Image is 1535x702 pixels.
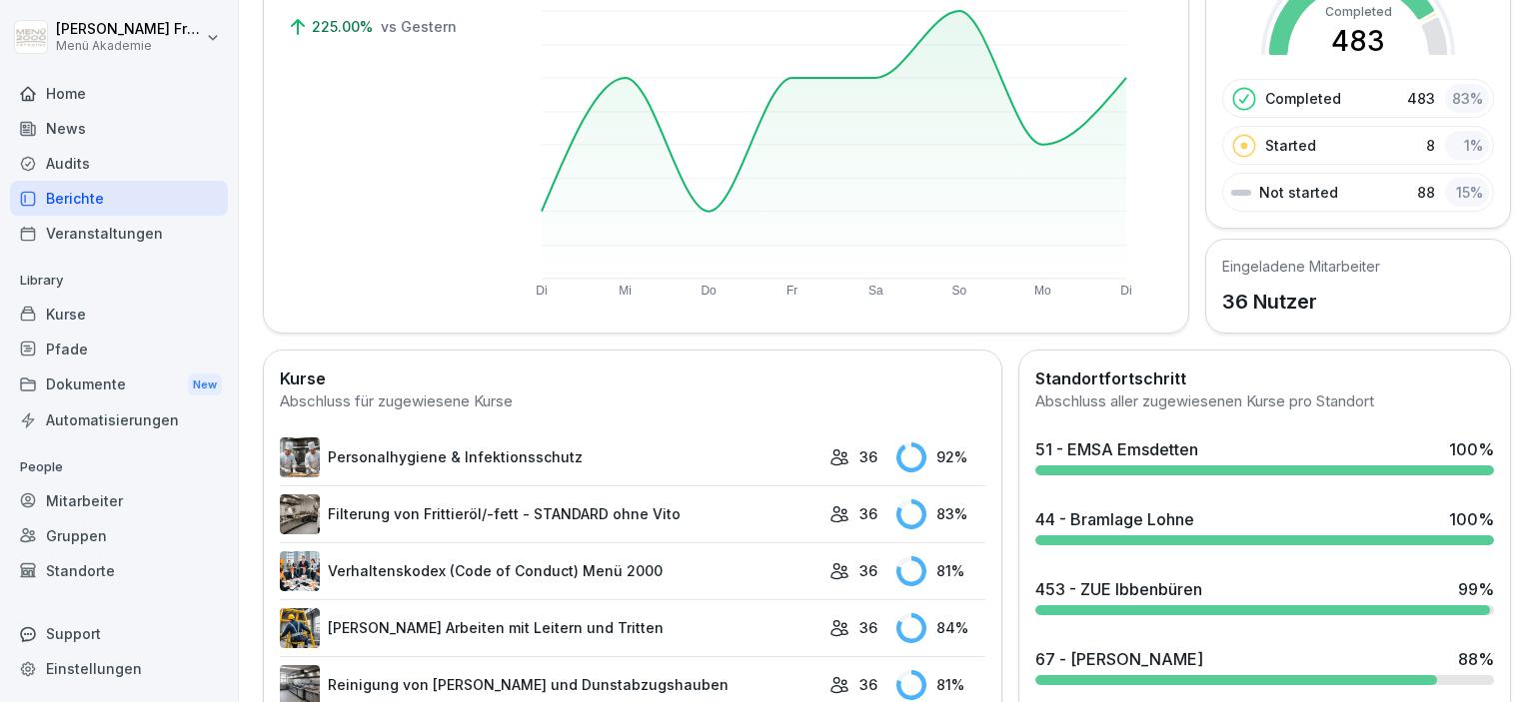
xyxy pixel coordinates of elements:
div: 83 % [1445,84,1489,113]
a: 67 - [PERSON_NAME]88% [1027,639,1502,693]
div: 99 % [1458,577,1494,601]
p: 8 [1426,135,1435,156]
div: 1 % [1445,131,1489,160]
p: 88 [1417,182,1435,203]
div: 44 - Bramlage Lohne [1035,507,1194,531]
p: Menü Akademie [56,39,202,53]
p: 36 [859,674,877,695]
a: Standorte [10,553,228,588]
text: Di [536,284,547,298]
a: Gruppen [10,518,228,553]
a: 453 - ZUE Ibbenbüren99% [1027,569,1502,623]
div: 81 % [896,670,985,700]
a: Pfade [10,332,228,366]
a: News [10,111,228,146]
div: 81 % [896,556,985,586]
a: Einstellungen [10,651,228,686]
a: 44 - Bramlage Lohne100% [1027,499,1502,553]
a: Verhaltenskodex (Code of Conduct) Menü 2000 [280,551,819,591]
a: Berichte [10,181,228,216]
p: 36 [859,503,877,524]
div: Abschluss für zugewiesene Kurse [280,390,985,413]
div: 453 - ZUE Ibbenbüren [1035,577,1202,601]
a: 51 - EMSA Emsdetten100% [1027,429,1502,483]
a: DokumenteNew [10,366,228,403]
div: 15 % [1445,178,1489,207]
div: 100 % [1449,437,1494,461]
div: Abschluss aller zugewiesenen Kurse pro Standort [1035,390,1494,413]
p: [PERSON_NAME] Friesen [56,21,202,38]
div: 100 % [1449,507,1494,531]
text: Fr [786,284,797,298]
p: vs Gestern [381,16,457,37]
div: 51 - EMSA Emsdetten [1035,437,1198,461]
div: 88 % [1458,647,1494,671]
h2: Standortfortschritt [1035,366,1494,390]
a: Veranstaltungen [10,216,228,251]
p: 36 [859,617,877,638]
a: Home [10,76,228,111]
p: Not started [1259,182,1338,203]
a: [PERSON_NAME] Arbeiten mit Leitern und Tritten [280,608,819,648]
text: Di [1121,284,1132,298]
a: Mitarbeiter [10,483,228,518]
text: Sa [868,284,883,298]
p: 483 [1407,88,1435,109]
a: Filterung von Frittieröl/-fett - STANDARD ohne Vito [280,494,819,534]
img: v7bxruicv7vvt4ltkcopmkzf.png [280,608,320,648]
a: Automatisierungen [10,402,228,437]
div: New [188,373,222,396]
h2: Kurse [280,366,985,390]
text: So [952,284,967,298]
div: 83 % [896,499,985,529]
text: Mo [1035,284,1052,298]
p: 36 [859,446,877,467]
div: 84 % [896,613,985,643]
p: Library [10,265,228,297]
p: 225.00% [312,16,377,37]
h5: Eingeladene Mitarbeiter [1222,256,1380,277]
a: Personalhygiene & Infektionsschutz [280,437,819,477]
p: People [10,451,228,483]
div: 92 % [896,442,985,472]
div: Dokumente [10,366,228,403]
img: lnrteyew03wyeg2dvomajll7.png [280,494,320,534]
p: 36 Nutzer [1222,287,1380,317]
a: Audits [10,146,228,181]
img: hh3kvobgi93e94d22i1c6810.png [280,551,320,591]
text: Do [702,284,718,298]
p: Started [1265,135,1316,156]
div: 67 - [PERSON_NAME] [1035,647,1203,671]
p: 36 [859,560,877,581]
img: tq1iwfpjw7gb8q143pboqzza.png [280,437,320,477]
text: Mi [619,284,632,298]
p: Completed [1265,88,1341,109]
a: Kurse [10,297,228,332]
div: Support [10,616,228,651]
